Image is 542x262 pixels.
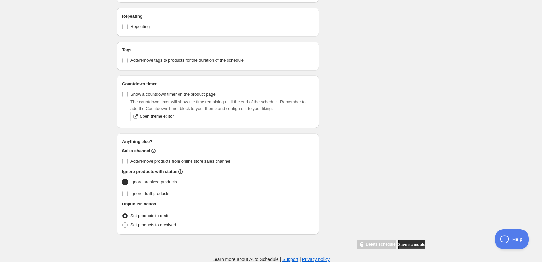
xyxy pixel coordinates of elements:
span: Set products to draft [130,213,168,218]
button: Save schedule [398,240,425,249]
a: Privacy policy [302,257,330,262]
h2: Repeating [122,13,314,20]
span: Open theme editor [140,114,174,119]
h2: Tags [122,47,314,53]
h2: Unpublish action [122,201,156,207]
a: Support [282,257,298,262]
span: Show a countdown timer on the product page [130,92,216,97]
span: Ignore archived products [130,179,177,184]
h2: Ignore products with status [122,168,177,175]
h2: Sales channel [122,148,150,154]
h2: Countdown timer [122,81,314,87]
span: Ignore draft products [130,191,169,196]
p: The countdown timer will show the time remaining until the end of the schedule. Remember to add t... [130,99,314,112]
span: Save schedule [398,242,425,247]
h2: Anything else? [122,138,314,145]
span: Add/remove tags to products for the duration of the schedule [130,58,244,63]
span: Repeating [130,24,150,29]
span: Add/remove products from online store sales channel [130,159,230,164]
span: Set products to archived [130,222,176,227]
a: Open theme editor [130,112,174,121]
iframe: Toggle Customer Support [495,229,529,249]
